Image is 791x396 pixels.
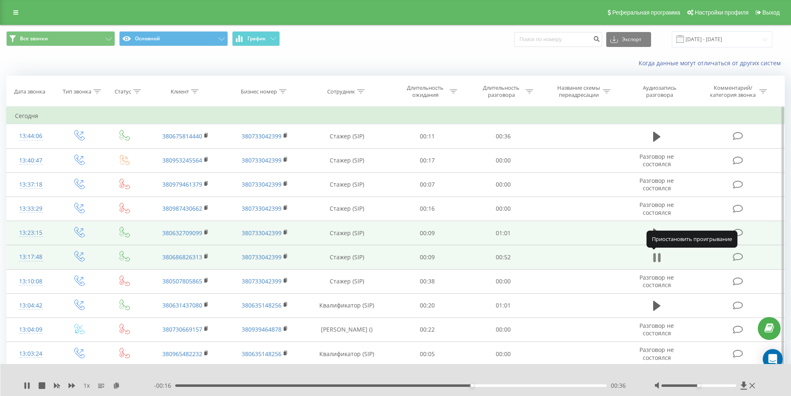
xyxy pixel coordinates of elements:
[465,317,541,342] td: 00:00
[242,204,282,212] a: 380733042399
[162,301,202,309] a: 380631437080
[639,59,785,67] a: Когда данные могут отличаться от других систем
[162,132,202,140] a: 380675814440
[162,229,202,237] a: 380632709099
[611,381,626,390] span: 00:36
[242,350,282,358] a: 380635148256
[15,225,47,241] div: 13:23:15
[612,9,680,16] span: Реферальная программа
[119,31,228,46] button: Основной
[304,293,389,317] td: Квалификатор (SIP)
[162,325,202,333] a: 380730669157
[465,342,541,366] td: 00:00
[389,317,465,342] td: 00:22
[6,31,115,46] button: Все звонки
[242,301,282,309] a: 380635148256
[242,325,282,333] a: 380939464878
[556,84,601,98] div: Название схемы переадресации
[14,88,45,95] div: Дата звонка
[632,84,686,98] div: Аудиозапись разговора
[389,148,465,172] td: 00:17
[171,88,189,95] div: Клиент
[465,221,541,245] td: 01:01
[63,88,91,95] div: Тип звонка
[242,180,282,188] a: 380733042399
[15,273,47,290] div: 13:10:08
[7,108,785,124] td: Сегодня
[304,124,389,148] td: Стажер (SIP)
[232,31,280,46] button: График
[465,269,541,293] td: 00:00
[639,201,674,216] span: Разговор не состоялся
[162,156,202,164] a: 380953245564
[389,172,465,197] td: 00:07
[15,249,47,265] div: 13:17:48
[15,177,47,193] div: 13:37:18
[304,245,389,269] td: Стажер (SIP)
[15,346,47,362] div: 13:03:24
[15,128,47,144] div: 13:44:06
[465,148,541,172] td: 00:00
[304,197,389,221] td: Стажер (SIP)
[242,277,282,285] a: 380733042399
[465,197,541,221] td: 00:00
[389,197,465,221] td: 00:16
[639,346,674,361] span: Разговор не состоялся
[162,350,202,358] a: 380965482232
[389,245,465,269] td: 00:09
[304,269,389,293] td: Стажер (SIP)
[241,88,277,95] div: Бизнес номер
[465,172,541,197] td: 00:00
[465,293,541,317] td: 01:01
[162,277,202,285] a: 380507805865
[162,204,202,212] a: 380987430662
[247,36,266,42] span: График
[403,84,448,98] div: Длительность ожидания
[242,156,282,164] a: 380733042399
[639,152,674,168] span: Разговор не состоялся
[83,381,90,390] span: 1 x
[242,253,282,261] a: 380733042399
[389,124,465,148] td: 00:11
[709,84,757,98] div: Комментарий/категория звонка
[327,88,355,95] div: Сотрудник
[647,231,737,247] div: Приостановить проигрывание
[763,349,783,369] div: Open Intercom Messenger
[162,253,202,261] a: 380686826313
[389,293,465,317] td: 00:20
[389,221,465,245] td: 00:09
[15,201,47,217] div: 13:33:29
[465,245,541,269] td: 00:52
[115,88,131,95] div: Статус
[20,35,48,42] span: Все звонки
[695,9,749,16] span: Настройки профиля
[304,148,389,172] td: Стажер (SIP)
[606,32,651,47] button: Экспорт
[470,384,473,387] div: Accessibility label
[304,317,389,342] td: [PERSON_NAME] ()
[697,384,700,387] div: Accessibility label
[304,221,389,245] td: Стажер (SIP)
[389,269,465,293] td: 00:38
[514,32,602,47] input: Поиск по номеру
[242,229,282,237] a: 380733042399
[465,124,541,148] td: 00:36
[15,298,47,314] div: 13:04:42
[639,273,674,289] span: Разговор не состоялся
[154,381,175,390] span: - 00:16
[762,9,780,16] span: Выход
[304,342,389,366] td: Квалификатор (SIP)
[479,84,524,98] div: Длительность разговора
[639,177,674,192] span: Разговор не состоялся
[162,180,202,188] a: 380979461379
[15,322,47,338] div: 13:04:09
[242,132,282,140] a: 380733042399
[304,172,389,197] td: Стажер (SIP)
[15,152,47,169] div: 13:40:47
[639,322,674,337] span: Разговор не состоялся
[389,342,465,366] td: 00:05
